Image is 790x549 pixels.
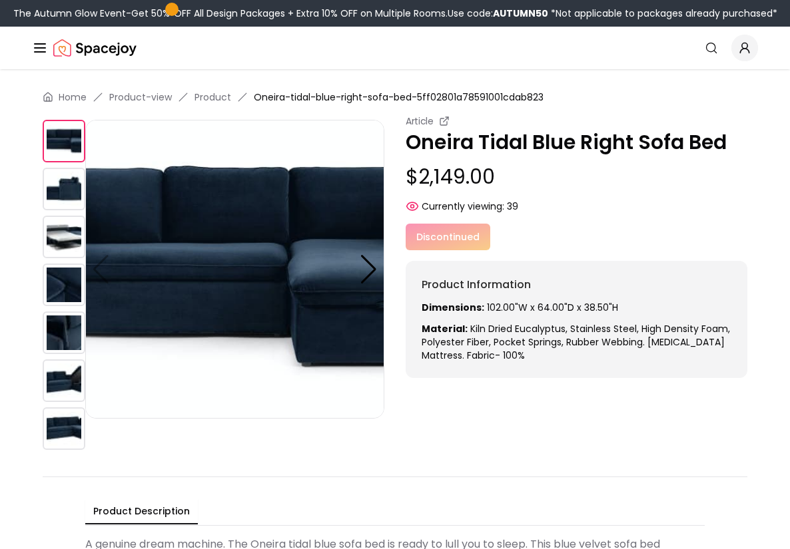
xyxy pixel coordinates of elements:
img: https://storage.googleapis.com/spacejoy-main/assets/5ff02801a78591001cdab823/product_5_1obhinjd813m [43,359,85,402]
strong: Dimensions: [422,301,484,314]
a: Home [59,91,87,104]
a: Spacejoy [53,35,137,61]
img: Spacejoy Logo [53,35,137,61]
span: Kiln dried Eucalyptus, stainless steel, high density foam, polyester fiber, pocket springs, rubbe... [422,322,730,362]
span: *Not applicable to packages already purchased* [548,7,777,20]
span: 39 [507,200,518,213]
span: Oneira-tidal-blue-right-sofa-bed-5ff02801a78591001cdab823 [254,91,544,104]
span: Currently viewing: [422,200,504,213]
strong: Material: [422,322,468,335]
nav: breadcrumb [43,91,747,104]
b: AUTUMN50 [493,7,548,20]
p: $2,149.00 [406,165,747,189]
h6: Product Information [422,277,731,293]
a: Product-view [109,91,172,104]
img: https://storage.googleapis.com/spacejoy-main/assets/5ff02801a78591001cdab823/product_4_cmal3paohj6h [43,311,85,354]
img: https://storage.googleapis.com/spacejoy-main/assets/5ff02801a78591001cdab823/product_6_m0a4p17mom8 [43,407,85,450]
button: Product Description [85,499,198,524]
img: https://storage.googleapis.com/spacejoy-main/assets/5ff02801a78591001cdab823/product_0_h4ojh2fao3ec [43,120,85,162]
nav: Global [32,27,758,69]
small: Article [406,114,434,128]
img: https://storage.googleapis.com/spacejoy-main/assets/5ff02801a78591001cdab823/product_2_fbfi3cp85jl [43,216,85,258]
a: Product [195,91,231,104]
p: 102.00"W x 64.00"D x 38.50"H [422,301,731,314]
div: The Autumn Glow Event-Get 50% OFF All Design Packages + Extra 10% OFF on Multiple Rooms. [13,7,777,20]
img: https://storage.googleapis.com/spacejoy-main/assets/5ff02801a78591001cdab823/product_0_h4ojh2fao3ec [85,120,384,419]
span: Use code: [448,7,548,20]
img: https://storage.googleapis.com/spacejoy-main/assets/5ff02801a78591001cdab823/product_3_i42ab30124p9 [43,264,85,306]
img: https://storage.googleapis.com/spacejoy-main/assets/5ff02801a78591001cdab823/product_1_gnp85m69ngia [43,168,85,210]
p: Oneira Tidal Blue Right Sofa Bed [406,130,747,154]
